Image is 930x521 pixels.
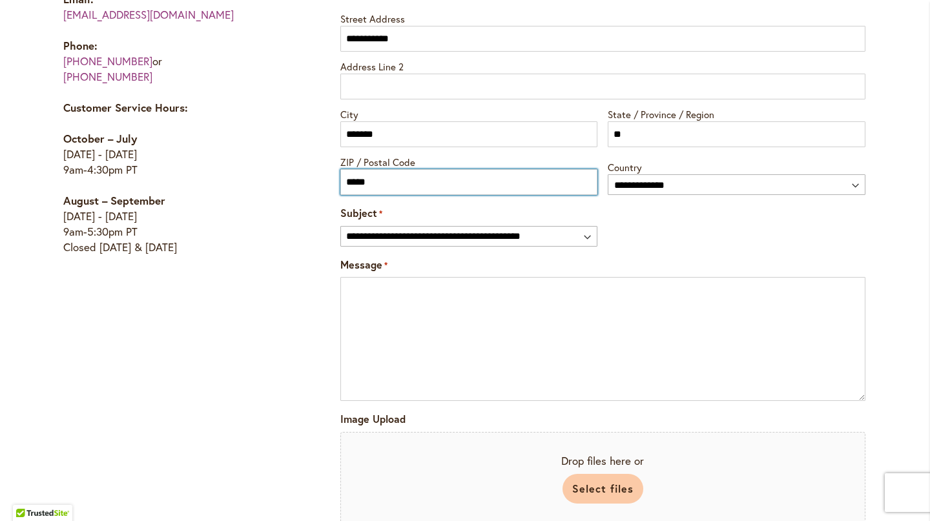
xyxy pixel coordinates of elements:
[563,474,643,504] button: select files, image upload
[340,105,598,121] label: City
[63,193,290,255] p: [DATE] - [DATE] 9am-5:30pm PT Closed [DATE] & [DATE]
[362,453,844,469] span: Drop files here or
[63,100,188,115] strong: Customer Service Hours:
[340,258,387,272] label: Message
[340,9,865,26] label: Street Address
[63,193,165,208] strong: August – September
[63,131,137,146] strong: October – July
[63,38,98,53] strong: Phone:
[340,57,865,74] label: Address Line 2
[63,131,290,178] p: [DATE] - [DATE] 9am-4:30pm PT
[63,69,152,84] a: [PHONE_NUMBER]
[340,412,406,427] label: Image Upload
[340,206,382,221] label: Subject
[63,7,234,22] a: [EMAIL_ADDRESS][DOMAIN_NAME]
[608,158,865,174] label: Country
[63,38,290,85] p: or
[340,152,598,169] label: ZIP / Postal Code
[63,54,152,68] a: [PHONE_NUMBER]
[608,105,865,121] label: State / Province / Region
